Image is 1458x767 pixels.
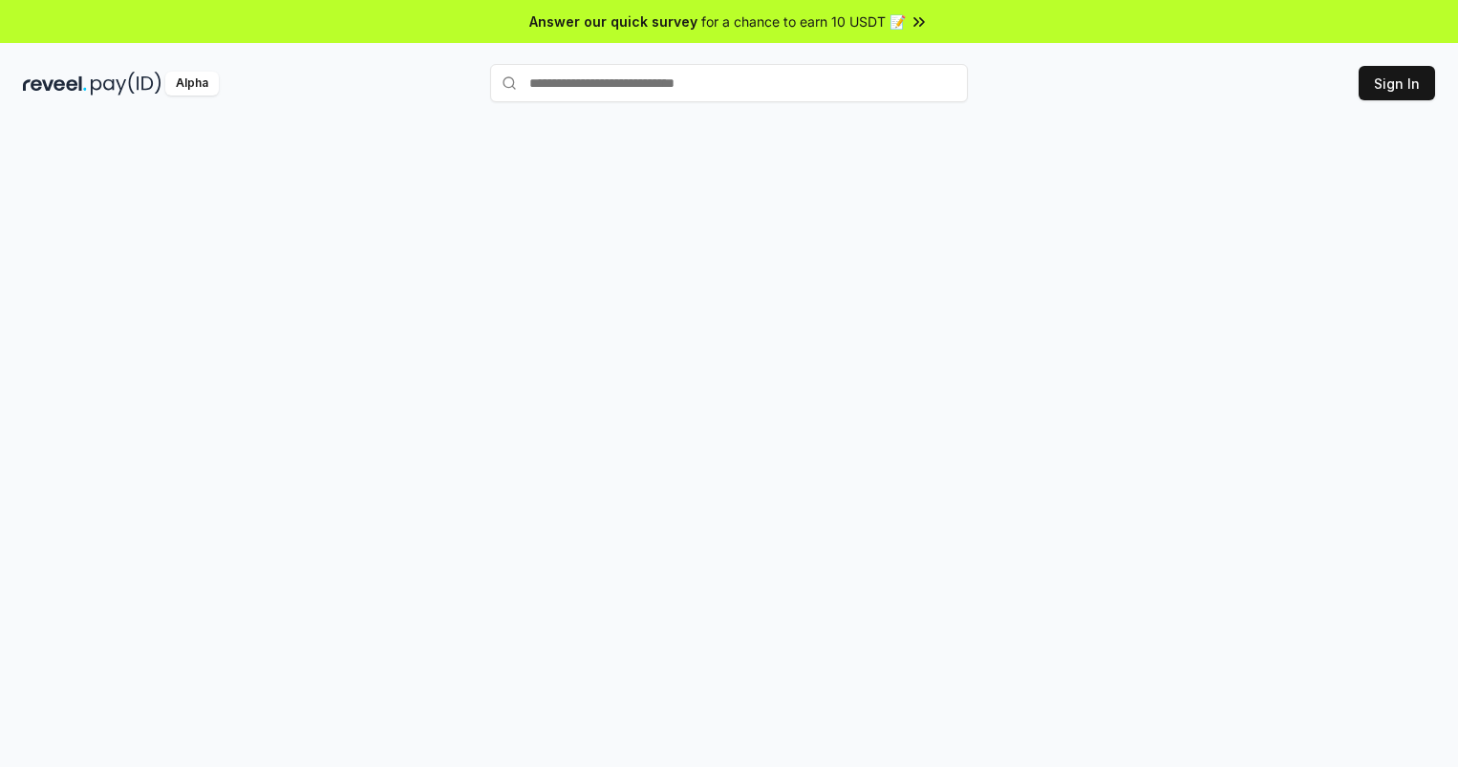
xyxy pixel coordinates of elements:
button: Sign In [1359,66,1435,100]
span: Answer our quick survey [529,11,697,32]
span: for a chance to earn 10 USDT 📝 [701,11,906,32]
img: pay_id [91,72,161,96]
div: Alpha [165,72,219,96]
img: reveel_dark [23,72,87,96]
